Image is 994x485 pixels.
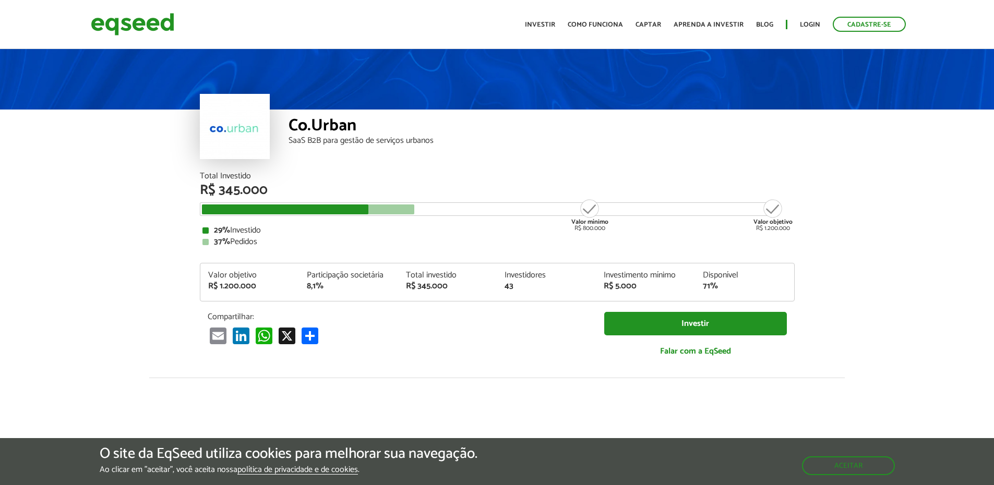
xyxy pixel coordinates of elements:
[674,21,744,28] a: Aprenda a investir
[200,172,795,180] div: Total Investido
[703,282,786,290] div: 71%
[202,238,792,246] div: Pedidos
[800,21,820,28] a: Login
[208,327,229,344] a: Email
[277,327,297,344] a: X
[208,282,292,290] div: R$ 1.200.000
[307,282,390,290] div: 8,1%
[568,21,623,28] a: Como funciona
[200,184,795,197] div: R$ 345.000
[571,217,608,227] strong: Valor mínimo
[604,271,687,280] div: Investimento mínimo
[214,235,230,249] strong: 37%
[570,198,609,232] div: R$ 800.000
[91,10,174,38] img: EqSeed
[100,465,477,475] p: Ao clicar em "aceitar", você aceita nossa .
[406,271,489,280] div: Total investido
[756,21,773,28] a: Blog
[636,21,661,28] a: Captar
[753,217,793,227] strong: Valor objetivo
[254,327,274,344] a: WhatsApp
[802,456,895,475] button: Aceitar
[208,312,589,322] p: Compartilhar:
[202,226,792,235] div: Investido
[406,282,489,290] div: R$ 345.000
[525,21,555,28] a: Investir
[604,312,787,335] a: Investir
[604,341,787,362] a: Falar com a EqSeed
[214,223,230,237] strong: 29%
[307,271,390,280] div: Participação societária
[237,466,358,475] a: política de privacidade e de cookies
[505,282,588,290] div: 43
[100,446,477,462] h5: O site da EqSeed utiliza cookies para melhorar sua navegação.
[505,271,588,280] div: Investidores
[753,198,793,232] div: R$ 1.200.000
[289,137,795,145] div: SaaS B2B para gestão de serviços urbanos
[208,271,292,280] div: Valor objetivo
[833,17,906,32] a: Cadastre-se
[231,327,252,344] a: LinkedIn
[300,327,320,344] a: Share
[289,117,795,137] div: Co.Urban
[604,282,687,290] div: R$ 5.000
[703,271,786,280] div: Disponível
